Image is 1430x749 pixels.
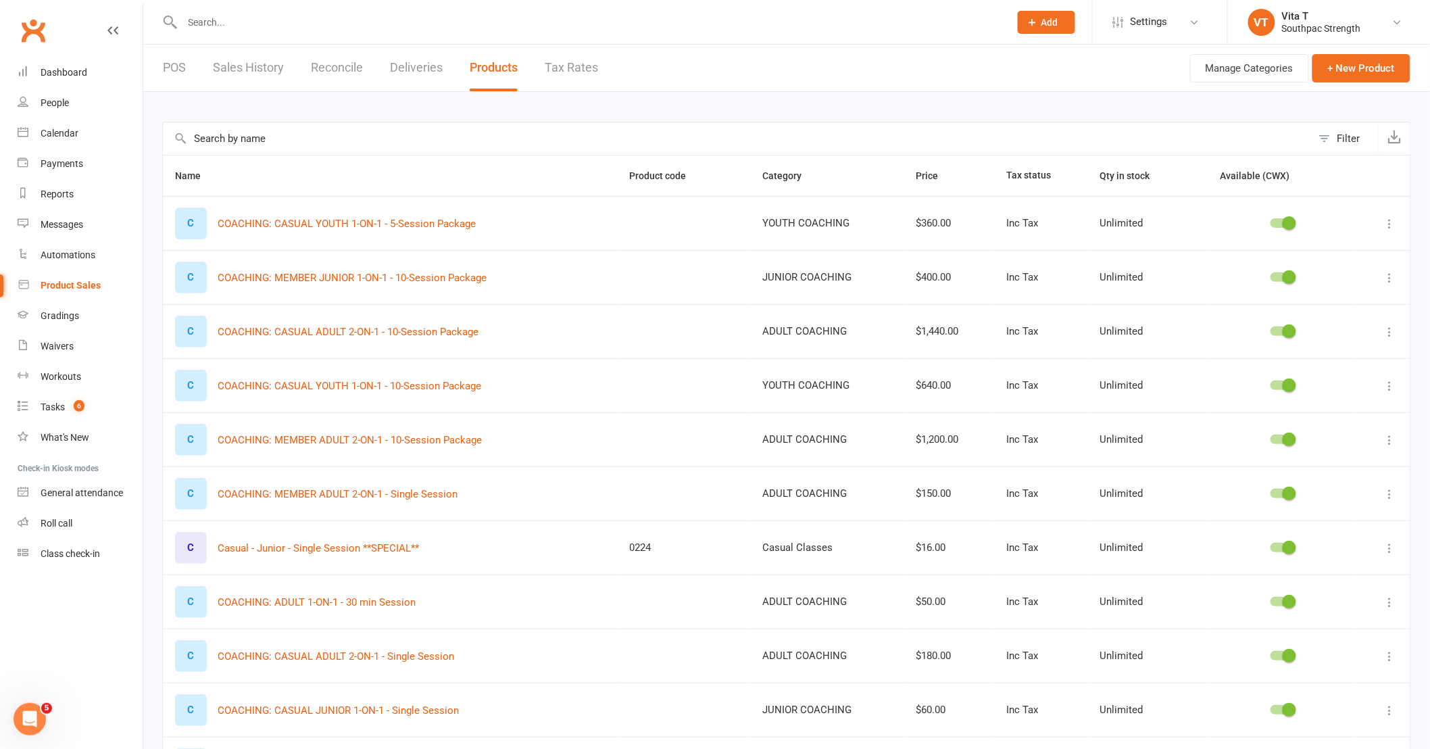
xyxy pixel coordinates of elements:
[18,392,143,422] a: Tasks 6
[1007,704,1076,716] div: Inc Tax
[763,170,817,181] span: Category
[1282,22,1361,34] div: Southpac Strength
[1312,54,1410,82] button: + New Product
[390,45,443,91] a: Deliveries
[218,540,419,556] button: Casual - Junior - Single Session **SPECIAL**
[1221,170,1290,181] span: Available (CWX)
[41,97,69,108] div: People
[41,703,52,714] span: 5
[163,122,1312,155] input: Search by name
[18,331,143,362] a: Waivers
[1018,11,1075,34] button: Add
[41,158,83,169] div: Payments
[916,434,983,445] div: $1,200.00
[916,168,954,184] button: Price
[18,362,143,392] a: Workouts
[545,45,598,91] a: Tax Rates
[1100,488,1197,500] div: Unlimited
[175,168,216,184] button: Name
[1007,434,1076,445] div: Inc Tax
[1007,542,1076,554] div: Inc Tax
[41,249,95,260] div: Automations
[1100,272,1197,283] div: Unlimited
[218,594,416,610] button: COACHING: ADULT 1-ON-1 - 30 min Session
[218,324,478,340] button: COACHING: CASUAL ADULT 2-ON-1 - 10-Session Package
[1190,54,1309,82] button: Manage Categories
[18,179,143,210] a: Reports
[41,189,74,199] div: Reports
[218,648,454,665] button: COACHING: CASUAL ADULT 2-ON-1 - Single Session
[18,301,143,331] a: Gradings
[1007,596,1076,608] div: Inc Tax
[41,432,89,443] div: What's New
[18,88,143,118] a: People
[1007,650,1076,662] div: Inc Tax
[218,432,482,448] button: COACHING: MEMBER ADULT 2-ON-1 - 10-Session Package
[1248,9,1275,36] div: VT
[41,487,123,498] div: General attendance
[1100,650,1197,662] div: Unlimited
[218,216,476,232] button: COACHING: CASUAL YOUTH 1-ON-1 - 5-Session Package
[218,702,459,719] button: COACHING: CASUAL JUNIOR 1-ON-1 - Single Session
[916,488,983,500] div: $150.00
[18,422,143,453] a: What's New
[470,45,518,91] a: Products
[1100,596,1197,608] div: Unlimited
[18,118,143,149] a: Calendar
[763,434,892,445] div: ADULT COACHING
[18,210,143,240] a: Messages
[311,45,363,91] a: Reconcile
[218,486,458,502] button: COACHING: MEMBER ADULT 2-ON-1 - Single Session
[1100,168,1165,184] button: Qty in stock
[916,170,954,181] span: Price
[18,478,143,508] a: General attendance kiosk mode
[763,168,817,184] button: Category
[1221,168,1305,184] button: Available (CWX)
[995,155,1088,196] th: Tax status
[763,650,892,662] div: ADULT COACHING
[763,218,892,229] div: YOUTH COACHING
[916,272,983,283] div: $400.00
[1100,218,1197,229] div: Unlimited
[175,170,216,181] span: Name
[916,542,983,554] div: $16.00
[916,380,983,391] div: $640.00
[41,548,100,559] div: Class check-in
[629,170,701,181] span: Product code
[916,650,983,662] div: $180.00
[763,704,892,716] div: JUNIOR COACHING
[74,400,84,412] span: 6
[16,14,50,47] a: Clubworx
[18,508,143,539] a: Roll call
[763,326,892,337] div: ADULT COACHING
[1007,326,1076,337] div: Inc Tax
[41,67,87,78] div: Dashboard
[1007,272,1076,283] div: Inc Tax
[41,310,79,321] div: Gradings
[14,703,46,735] iframe: Intercom live chat
[175,586,207,618] div: C
[18,270,143,301] a: Product Sales
[1100,170,1165,181] span: Qty in stock
[763,596,892,608] div: ADULT COACHING
[41,371,81,382] div: Workouts
[18,240,143,270] a: Automations
[18,539,143,569] a: Class kiosk mode
[41,402,65,412] div: Tasks
[1007,488,1076,500] div: Inc Tax
[763,488,892,500] div: ADULT COACHING
[763,542,892,554] div: Casual Classes
[175,532,207,564] div: C
[175,262,207,293] div: C
[175,316,207,347] div: C
[1131,7,1168,37] span: Settings
[41,518,72,529] div: Roll call
[763,380,892,391] div: YOUTH COACHING
[41,280,101,291] div: Product Sales
[41,341,74,352] div: Waivers
[163,45,186,91] a: POS
[178,13,1000,32] input: Search...
[1100,704,1197,716] div: Unlimited
[916,596,983,608] div: $50.00
[1100,326,1197,337] div: Unlimited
